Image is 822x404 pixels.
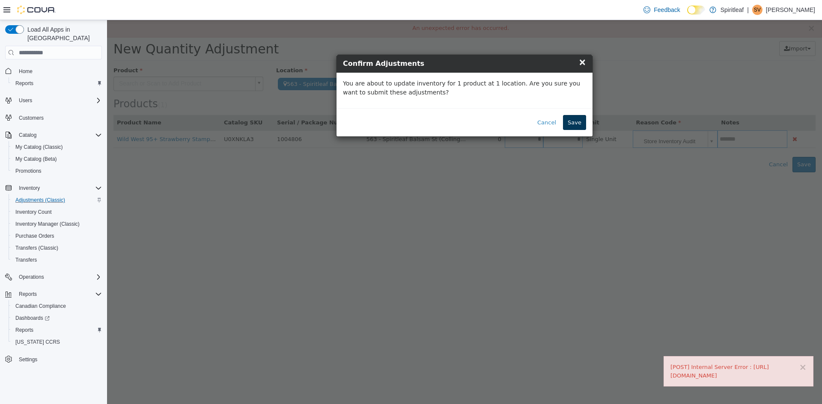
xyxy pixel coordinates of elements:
[12,154,60,164] a: My Catalog (Beta)
[692,343,700,352] button: ×
[15,156,57,162] span: My Catalog (Beta)
[12,301,102,311] span: Canadian Compliance
[15,168,42,174] span: Promotions
[9,77,105,89] button: Reports
[471,37,479,47] span: ×
[15,272,48,282] button: Operations
[12,231,58,241] a: Purchase Orders
[12,142,102,152] span: My Catalog (Classic)
[15,327,33,333] span: Reports
[9,254,105,266] button: Transfers
[15,257,37,263] span: Transfers
[9,194,105,206] button: Adjustments (Classic)
[9,153,105,165] button: My Catalog (Beta)
[19,132,36,139] span: Catalog
[15,354,102,365] span: Settings
[15,245,58,251] span: Transfers (Classic)
[15,272,102,282] span: Operations
[236,59,479,77] p: You are about to update inventory for 1 product at 1 location. Are you sure you want to submit th...
[12,219,102,229] span: Inventory Manager (Classic)
[12,207,102,217] span: Inventory Count
[754,5,761,15] span: SV
[12,231,102,241] span: Purchase Orders
[19,274,44,280] span: Operations
[9,324,105,336] button: Reports
[15,289,40,299] button: Reports
[687,6,705,15] input: Dark Mode
[12,166,45,176] a: Promotions
[15,183,43,193] button: Inventory
[12,195,68,205] a: Adjustments (Classic)
[9,336,105,348] button: [US_STATE] CCRS
[2,182,105,194] button: Inventory
[12,166,102,176] span: Promotions
[15,130,40,140] button: Catalog
[19,97,32,104] span: Users
[12,207,55,217] a: Inventory Count
[12,78,102,88] span: Reports
[9,312,105,324] a: Dashboards
[15,354,41,365] a: Settings
[640,1,683,18] a: Feedback
[654,6,680,14] span: Feedback
[12,301,69,311] a: Canadian Compliance
[2,288,105,300] button: Reports
[766,5,815,15] p: [PERSON_NAME]
[2,353,105,366] button: Settings
[15,113,47,123] a: Customers
[19,291,37,298] span: Reports
[2,65,105,77] button: Home
[15,197,65,203] span: Adjustments (Classic)
[15,339,60,345] span: [US_STATE] CCRS
[9,206,105,218] button: Inventory Count
[15,183,102,193] span: Inventory
[2,271,105,283] button: Operations
[15,315,50,321] span: Dashboards
[9,141,105,153] button: My Catalog (Classic)
[5,61,102,388] nav: Complex example
[12,313,102,323] span: Dashboards
[15,303,66,310] span: Canadian Compliance
[12,325,37,335] a: Reports
[15,95,36,106] button: Users
[236,38,479,49] h4: Confirm Adjustments
[19,185,40,192] span: Inventory
[9,218,105,230] button: Inventory Manager (Classic)
[426,95,454,110] button: Cancel
[15,130,102,140] span: Catalog
[12,325,102,335] span: Reports
[12,255,40,265] a: Transfers
[12,243,102,253] span: Transfers (Classic)
[2,129,105,141] button: Catalog
[12,337,102,347] span: Washington CCRS
[9,242,105,254] button: Transfers (Classic)
[456,95,479,110] button: Save
[15,112,102,123] span: Customers
[752,5,762,15] div: Silas V
[12,219,83,229] a: Inventory Manager (Classic)
[12,313,53,323] a: Dashboards
[12,337,63,347] a: [US_STATE] CCRS
[15,95,102,106] span: Users
[19,356,37,363] span: Settings
[15,289,102,299] span: Reports
[12,142,66,152] a: My Catalog (Classic)
[15,144,63,150] span: My Catalog (Classic)
[15,233,54,239] span: Purchase Orders
[9,300,105,312] button: Canadian Compliance
[9,230,105,242] button: Purchase Orders
[15,221,80,227] span: Inventory Manager (Classic)
[747,5,749,15] p: |
[15,66,36,77] a: Home
[17,6,56,14] img: Cova
[721,5,744,15] p: Spiritleaf
[12,154,102,164] span: My Catalog (Beta)
[24,25,102,42] span: Load All Apps in [GEOGRAPHIC_DATA]
[2,112,105,124] button: Customers
[15,65,102,76] span: Home
[15,209,52,215] span: Inventory Count
[15,80,33,87] span: Reports
[2,94,105,106] button: Users
[19,68,33,75] span: Home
